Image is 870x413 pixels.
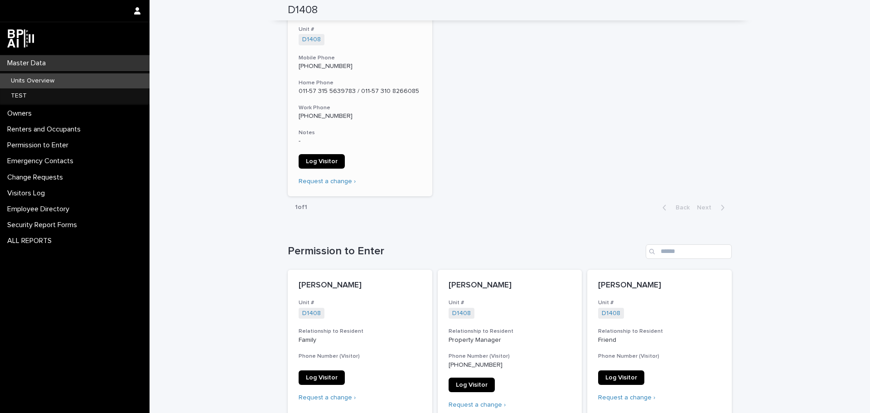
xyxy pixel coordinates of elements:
[697,204,717,211] span: Next
[646,244,732,259] input: Search
[598,328,721,335] h3: Relationship to Resident
[288,4,318,17] h2: D1408
[605,374,637,381] span: Log Visitor
[4,205,77,214] p: Employee Directory
[449,328,571,335] h3: Relationship to Resident
[299,394,356,401] a: Request a change ›
[449,362,503,368] a: [PHONE_NUMBER]
[449,281,571,291] p: [PERSON_NAME]
[598,281,721,291] p: [PERSON_NAME]
[452,310,471,317] a: D1408
[299,54,421,62] h3: Mobile Phone
[299,88,419,94] a: 011-57 315 5639783 / 011-57 310 8266085
[299,137,421,145] p: -
[299,299,421,306] h3: Unit #
[299,113,353,119] a: [PHONE_NUMBER]
[670,204,690,211] span: Back
[288,245,642,258] h1: Permission to Enter
[4,221,84,229] p: Security Report Forms
[4,77,62,85] p: Units Overview
[4,237,59,245] p: ALL REPORTS
[4,92,34,100] p: TEST
[299,63,353,69] a: [PHONE_NUMBER]
[449,402,506,408] a: Request a change ›
[602,310,620,317] a: D1408
[4,109,39,118] p: Owners
[4,59,53,68] p: Master Data
[449,378,495,392] a: Log Visitor
[306,374,338,381] span: Log Visitor
[299,328,421,335] h3: Relationship to Resident
[598,336,721,344] p: Friend
[4,125,88,134] p: Renters and Occupants
[302,36,321,44] a: D1408
[655,204,693,212] button: Back
[299,353,421,360] h3: Phone Number (Visitor)
[299,370,345,385] a: Log Visitor
[598,299,721,306] h3: Unit #
[299,104,421,112] h3: Work Phone
[299,129,421,136] h3: Notes
[7,29,34,48] img: dwgmcNfxSF6WIOOXiGgu
[4,141,76,150] p: Permission to Enter
[299,79,421,87] h3: Home Phone
[4,189,52,198] p: Visitors Log
[456,382,488,388] span: Log Visitor
[598,394,655,401] a: Request a change ›
[449,353,571,360] h3: Phone Number (Visitor)
[693,204,732,212] button: Next
[299,178,356,185] a: Request a change ›
[449,336,571,344] p: Property Manager
[299,336,421,344] p: Family
[299,26,421,33] h3: Unit #
[598,370,644,385] a: Log Visitor
[4,173,70,182] p: Change Requests
[598,353,721,360] h3: Phone Number (Visitor)
[302,310,321,317] a: D1408
[449,299,571,306] h3: Unit #
[299,154,345,169] a: Log Visitor
[4,157,81,165] p: Emergency Contacts
[299,281,421,291] p: [PERSON_NAME]
[306,158,338,165] span: Log Visitor
[288,196,314,219] p: 1 of 1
